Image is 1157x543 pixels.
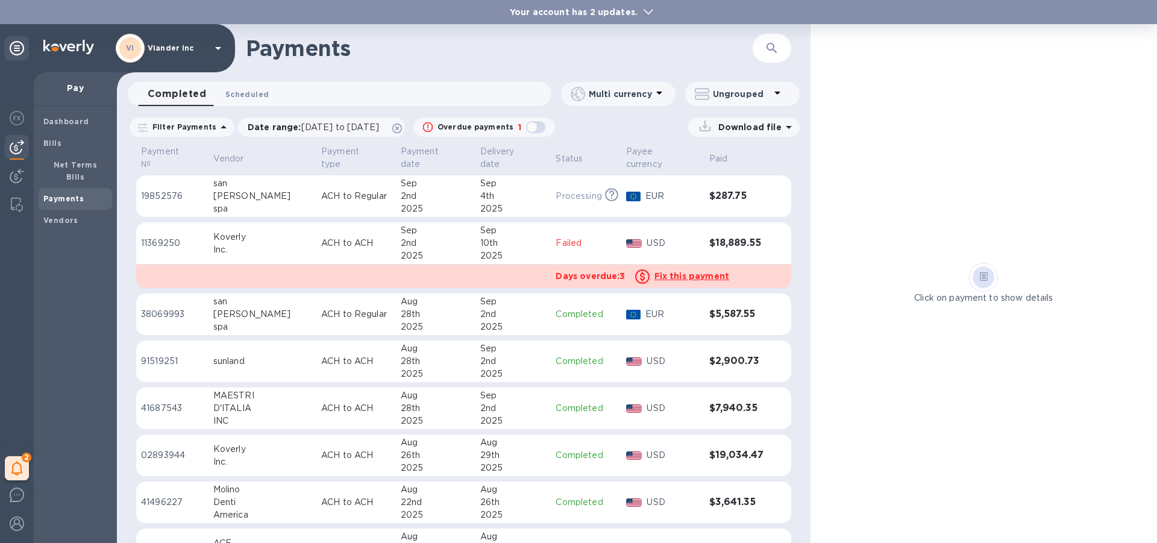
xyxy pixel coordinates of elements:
h3: $19,034.47 [709,450,767,461]
p: EUR [645,190,700,202]
div: 2nd [480,308,547,321]
b: Vendors [43,216,78,225]
p: Vendor [213,152,244,165]
div: 2025 [401,415,471,427]
div: Aug [401,530,471,543]
h3: $287.75 [709,190,767,202]
p: Paid [709,152,728,165]
div: Aug [480,483,547,496]
p: 91519251 [141,355,204,368]
div: 2025 [401,321,471,333]
p: Completed [556,496,616,509]
div: Inc. [213,456,312,468]
b: Dashboard [43,117,89,126]
div: Unpin categories [5,36,29,60]
b: VI [126,43,134,52]
img: USD [626,404,642,413]
p: Completed [556,449,616,462]
span: Paid [709,152,744,165]
span: [DATE] to [DATE] [301,122,379,132]
img: Logo [43,40,94,54]
p: Click on payment to show details [914,292,1053,304]
span: Scheduled [225,88,269,101]
div: Aug [480,530,547,543]
h3: $3,641.35 [709,497,767,508]
div: Aug [401,436,471,449]
p: Download file [713,121,782,133]
div: 29th [480,449,547,462]
div: san [213,295,312,308]
div: 2nd [480,355,547,368]
div: 26th [401,449,471,462]
div: san [213,177,312,190]
div: 22nd [401,496,471,509]
span: 2 [22,453,31,462]
b: Your account has 2 updates. [510,7,638,17]
p: Completed [556,402,616,415]
div: D'ITALIA [213,402,312,415]
div: 28th [401,308,471,321]
div: Aug [401,389,471,402]
h1: Payments [246,36,753,61]
p: ACH to ACH [321,449,391,462]
p: ACH to Regular [321,190,391,202]
p: ACH to ACH [321,496,391,509]
p: ACH to ACH [321,237,391,250]
p: Payment date [401,145,455,171]
p: EUR [645,308,700,321]
div: Sep [401,177,471,190]
p: Pay [43,82,107,94]
div: 2025 [401,462,471,474]
div: America [213,509,312,521]
span: Completed [148,86,206,102]
h3: $18,889.55 [709,237,767,249]
img: USD [626,451,642,460]
div: 2025 [480,250,547,262]
div: Sep [480,295,547,308]
div: Aug [401,342,471,355]
div: 2025 [401,368,471,380]
div: sunland [213,355,312,368]
p: Ungrouped [713,88,770,100]
p: USD [647,402,699,415]
div: 2025 [480,202,547,215]
div: 26th [480,496,547,509]
div: 2025 [480,415,547,427]
p: Status [556,152,583,165]
p: Delivery date [480,145,531,171]
div: 2025 [480,462,547,474]
div: Sep [480,389,547,402]
span: Vendor [213,152,260,165]
button: Overdue payments1 [413,118,555,137]
div: 4th [480,190,547,202]
h3: $2,900.73 [709,356,767,367]
p: 1 [518,121,521,134]
div: [PERSON_NAME] [213,190,312,202]
div: 2nd [401,190,471,202]
p: Overdue payments [437,122,513,133]
p: Failed [556,237,616,250]
span: Payment date [401,145,471,171]
u: Fix this payment [654,271,729,281]
div: 2nd [401,237,471,250]
div: Date range:[DATE] to [DATE] [238,118,405,137]
div: Inc. [213,243,312,256]
p: Filter Payments [148,122,216,132]
div: Aug [401,483,471,496]
div: Koverly [213,443,312,456]
p: USD [647,449,699,462]
b: Payments [43,194,84,203]
span: Status [556,152,598,165]
div: 2025 [401,202,471,215]
div: 2025 [480,321,547,333]
div: [PERSON_NAME] [213,308,312,321]
div: Aug [401,295,471,308]
div: 2025 [401,509,471,521]
p: USD [647,496,699,509]
p: Date range : [248,121,385,133]
span: Delivery date [480,145,547,171]
span: Payment type [321,145,391,171]
p: 02893944 [141,449,204,462]
div: 2nd [480,402,547,415]
img: USD [626,498,642,507]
